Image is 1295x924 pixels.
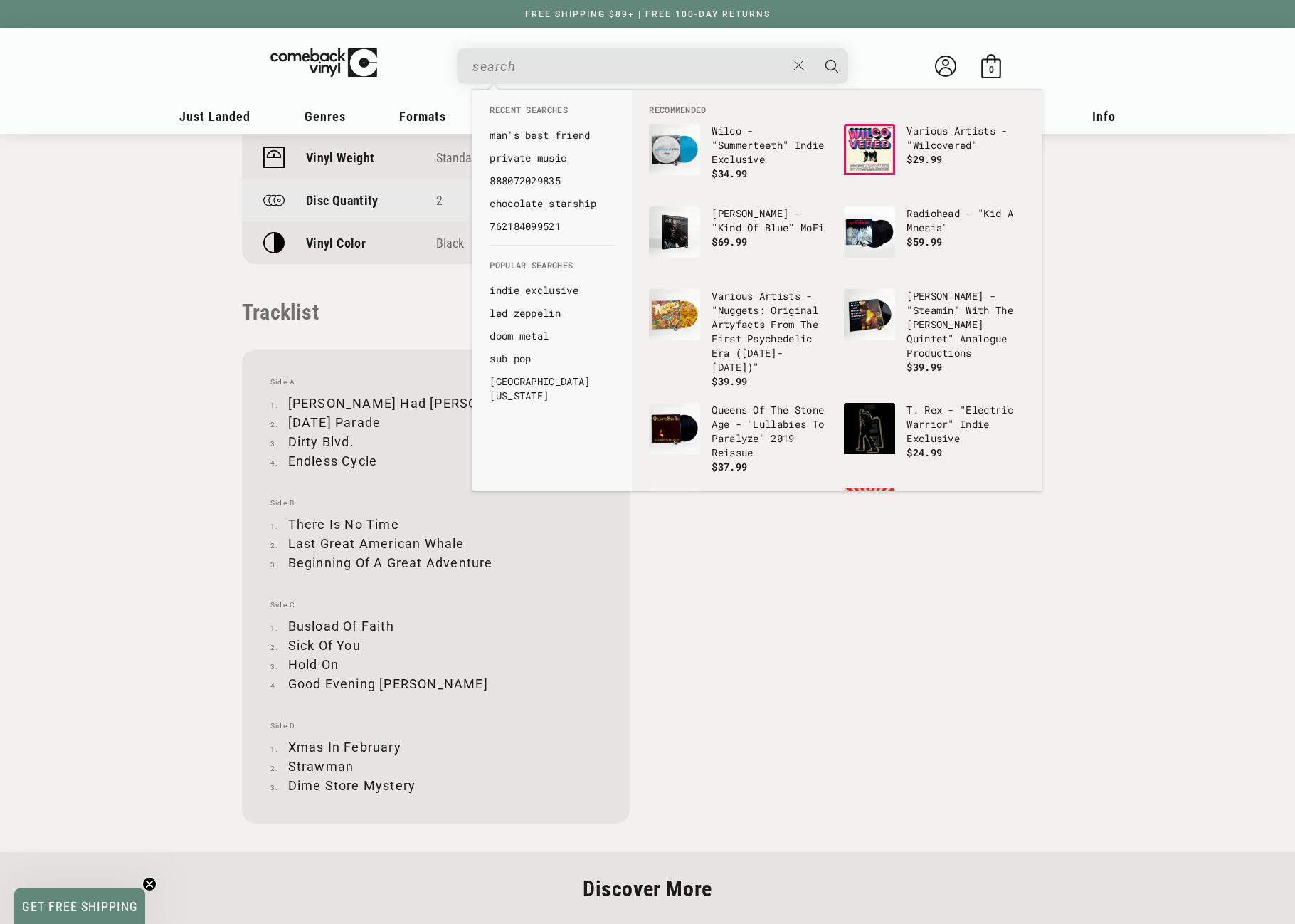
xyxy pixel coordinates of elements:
[712,403,830,460] p: Queens Of The Stone Age - "Lullabies To Paralyze" 2019 Reissue
[844,403,895,454] img: T. Rex - "Electric Warrior" Indie Exclusive
[22,899,138,914] span: GET FREE SHIPPING
[649,488,830,557] a: The Beatles - "1" The Beatles - "1"
[270,553,601,572] li: Beginning Of A Great Adventure
[786,50,813,81] button: Close
[270,378,601,387] span: Side A
[712,167,747,180] span: $34.99
[712,289,830,374] p: Various Artists - "Nuggets: Original Artyfacts From The First Psychedelic Era ([DATE]-[DATE])"
[306,236,366,251] p: Vinyl Color
[642,104,1032,117] li: Recommended
[472,90,632,245] div: Recent Searches
[490,174,615,188] a: 888072029835
[844,124,1025,192] a: Various Artists - "Wilcovered" Various Artists - "Wilcovered" $29.99
[642,481,837,564] li: default_products: The Beatles - "1"
[837,199,1032,282] li: default_products: Radiohead - "Kid A Mnesia"
[490,219,615,233] a: 762184099521
[712,235,747,248] span: $69.99
[490,374,615,403] a: [GEOGRAPHIC_DATA][US_STATE]
[270,413,601,432] li: [DATE] Parade
[712,488,830,503] p: The Beatles - "1"
[482,325,622,347] li: default_suggestions: doom metal
[906,403,1025,446] p: T. Rex - "Electric Warrior" Indie Exclusive
[844,488,1025,557] a: Incubus - "Light Grenades" Regular Incubus - "Light Grenades" Regular
[837,117,1032,199] li: default_products: Various Artists - "Wilcovered"
[844,488,895,540] img: Incubus - "Light Grenades" Regular
[906,235,942,248] span: $59.99
[482,192,622,215] li: recent_searches: chocolate starship
[906,124,1025,152] p: Various Artists - "Wilcovered"
[1092,109,1116,124] span: Info
[482,279,622,302] li: default_suggestions: indie exclusive
[482,370,622,407] li: default_suggestions: hotel california
[649,488,700,540] img: The Beatles - "1"
[490,352,615,366] a: sub pop
[906,360,942,374] span: $39.99
[270,515,601,534] li: There Is No Time
[906,152,942,166] span: $29.99
[270,757,601,776] li: Strawman
[649,289,830,389] a: Various Artists - "Nuggets: Original Artyfacts From The First Psychedelic Era (1965-1968)" Variou...
[642,117,837,199] li: default_products: Wilco - "Summerteeth" Indie Exclusive
[14,888,145,924] div: GET FREE SHIPPINGClose teaser
[490,329,615,343] a: doom metal
[649,403,830,474] a: Queens Of The Stone Age - "Lullabies To Paralyze" 2019 Reissue Queens Of The Stone Age - "Lullabi...
[436,236,465,251] span: Black
[270,655,601,674] li: Hold On
[844,289,895,340] img: Miles Davis - "Steamin' With The Miles Davis Quintet" Analogue Productions
[270,499,601,508] span: Side B
[837,282,1032,382] li: default_products: Miles Davis - "Steamin' With The Miles Davis Quintet" Analogue Productions
[482,147,622,169] li: recent_searches: private music
[712,460,747,473] span: $37.99
[632,90,1042,491] div: Recommended
[270,394,601,413] li: [PERSON_NAME] Had [PERSON_NAME]
[142,877,157,891] button: Close teaser
[649,206,830,275] a: Miles Davis - "Kind Of Blue" MoFi [PERSON_NAME] - "Kind Of Blue" MoFi $69.99
[649,206,700,258] img: Miles Davis - "Kind Of Blue" MoFi
[906,488,1025,517] p: Incubus - "Light Grenades" Regular
[642,396,837,481] li: default_products: Queens Of The Stone Age - "Lullabies To Paralyze" 2019 Reissue
[490,306,615,320] a: led zeppelin
[906,289,1025,360] p: [PERSON_NAME] - "Steamin' With The [PERSON_NAME] Quintet" Analogue Productions
[490,151,615,165] a: private music
[270,737,601,757] li: Xmas In February
[642,282,837,396] li: default_products: Various Artists - "Nuggets: Original Artyfacts From The First Psychedelic Era (...
[482,259,622,279] li: Popular Searches
[482,215,622,238] li: recent_searches: 762184099521
[844,403,1025,471] a: T. Rex - "Electric Warrior" Indie Exclusive T. Rex - "Electric Warrior" Indie Exclusive $24.99
[844,289,1025,374] a: Miles Davis - "Steamin' With The Miles Davis Quintet" Analogue Productions [PERSON_NAME] - "Steam...
[837,481,1032,564] li: default_products: Incubus - "Light Grenades" Regular
[472,52,786,81] input: When autocomplete results are available use up and down arrows to review and enter to select
[844,206,1025,275] a: Radiohead - "Kid A Mnesia" Radiohead - "Kid A Mnesia" $59.99
[270,722,601,730] span: Side D
[649,289,700,340] img: Various Artists - "Nuggets: Original Artyfacts From The First Psychedelic Era (1965-1968)"
[482,347,622,370] li: default_suggestions: sub pop
[844,206,895,258] img: Radiohead - "Kid A Mnesia"
[712,206,830,235] p: [PERSON_NAME] - "Kind Of Blue" MoFi
[906,446,942,459] span: $24.99
[906,206,1025,235] p: Radiohead - "Kid A Mnesia"
[482,104,622,124] li: Recent Searches
[712,374,747,388] span: $39.99
[482,169,622,192] li: recent_searches: 888072029835
[490,128,615,142] a: man's best friend
[270,601,601,609] span: Side C
[436,150,544,165] a: Standard (120-150g)
[270,636,601,655] li: Sick Of You
[837,396,1032,478] li: default_products: T. Rex - "Electric Warrior" Indie Exclusive
[649,124,700,175] img: Wilco - "Summerteeth" Indie Exclusive
[306,193,379,208] p: Disc Quantity
[270,451,601,471] li: Endless Cycle
[649,403,700,454] img: Queens Of The Stone Age - "Lullabies To Paralyze" 2019 Reissue
[457,48,848,84] div: Search
[482,124,622,147] li: recent_searches: man's best friend
[179,109,250,124] span: Just Landed
[649,124,830,192] a: Wilco - "Summerteeth" Indie Exclusive Wilco - "Summerteeth" Indie Exclusive $34.99
[306,150,374,165] p: Vinyl Weight
[270,776,601,795] li: Dime Store Mystery
[511,9,785,19] a: FREE SHIPPING $89+ | FREE 100-DAY RETURNS
[270,616,601,636] li: Busload Of Faith
[482,302,622,325] li: default_suggestions: led zeppelin
[399,109,446,124] span: Formats
[490,196,615,211] a: chocolate starship
[490,283,615,298] a: indie exclusive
